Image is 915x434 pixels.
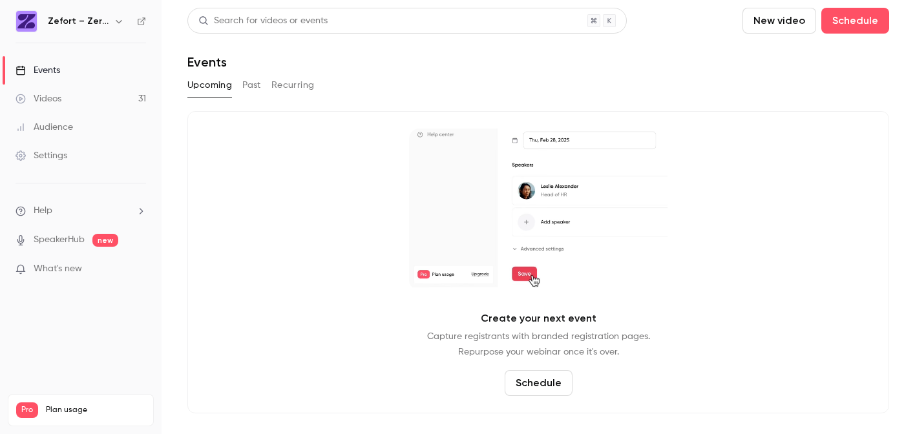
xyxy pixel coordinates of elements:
[46,405,145,415] span: Plan usage
[16,92,61,105] div: Videos
[271,75,315,96] button: Recurring
[48,15,109,28] h6: Zefort – Zero-Effort Contract Management
[16,149,67,162] div: Settings
[187,75,232,96] button: Upcoming
[34,262,82,276] span: What's new
[92,234,118,247] span: new
[187,54,227,70] h1: Events
[427,329,650,360] p: Capture registrants with branded registration pages. Repurpose your webinar once it's over.
[16,121,73,134] div: Audience
[34,233,85,247] a: SpeakerHub
[34,204,52,218] span: Help
[16,11,37,32] img: Zefort – Zero-Effort Contract Management
[505,370,573,396] button: Schedule
[742,8,816,34] button: New video
[16,64,60,77] div: Events
[481,311,596,326] p: Create your next event
[821,8,889,34] button: Schedule
[16,402,38,418] span: Pro
[131,263,146,275] iframe: Noticeable Trigger
[198,14,328,28] div: Search for videos or events
[16,204,146,218] li: help-dropdown-opener
[242,75,261,96] button: Past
